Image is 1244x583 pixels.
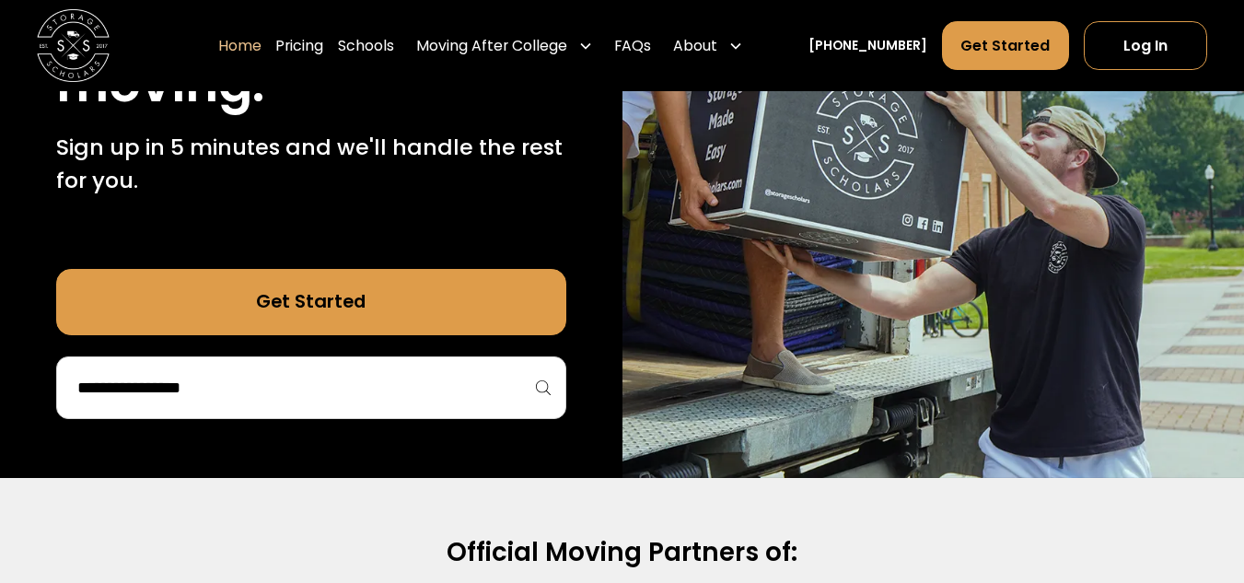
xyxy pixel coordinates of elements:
a: [PHONE_NUMBER] [808,36,927,55]
a: Pricing [275,20,323,71]
a: Schools [338,20,394,71]
p: Sign up in 5 minutes and we'll handle the rest for you. [56,131,566,196]
a: Log In [1084,21,1207,70]
div: Moving After College [409,20,599,71]
a: Get Started [942,21,1070,70]
h2: Official Moving Partners of: [63,536,1182,569]
a: home [37,9,110,82]
a: Get Started [56,269,566,334]
div: About [666,20,750,71]
div: About [673,35,717,57]
a: Home [218,20,262,71]
div: Moving After College [416,35,567,57]
img: Storage Scholars main logo [37,9,110,82]
a: FAQs [614,20,651,71]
